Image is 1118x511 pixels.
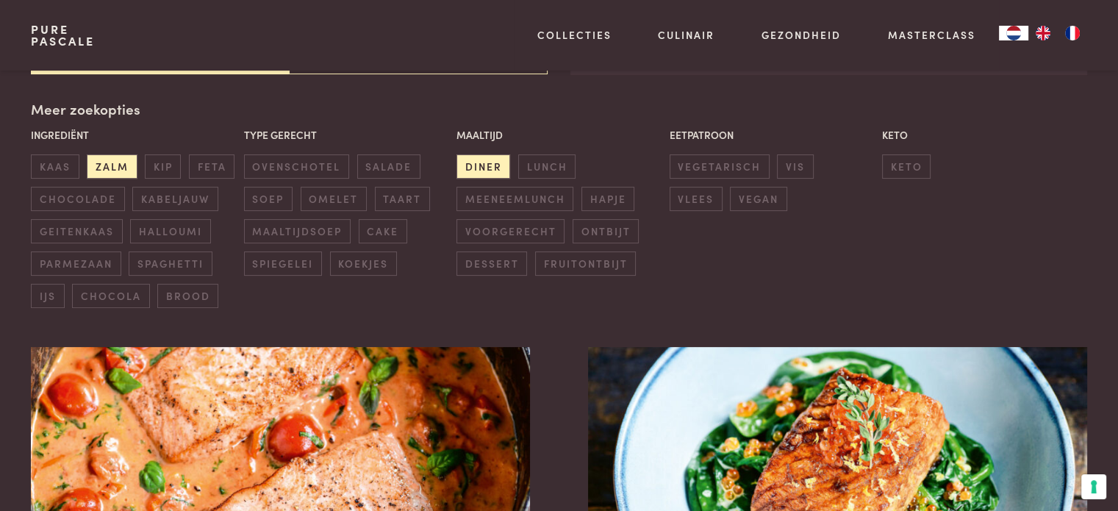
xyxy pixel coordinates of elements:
[537,27,612,43] a: Collecties
[31,187,124,211] span: chocolade
[244,154,349,179] span: ovenschotel
[375,187,430,211] span: taart
[72,284,149,308] span: chocola
[244,219,351,243] span: maaltijdsoep
[730,187,786,211] span: vegan
[31,24,95,47] a: PurePascale
[1028,26,1087,40] ul: Language list
[882,154,931,179] span: keto
[145,154,181,179] span: kip
[535,251,636,276] span: fruitontbijt
[31,219,122,243] span: geitenkaas
[1058,26,1087,40] a: FR
[1028,26,1058,40] a: EN
[359,219,407,243] span: cake
[87,154,137,179] span: zalm
[670,187,723,211] span: vlees
[777,154,813,179] span: vis
[132,187,218,211] span: kabeljauw
[357,154,420,179] span: salade
[999,26,1028,40] div: Language
[999,26,1028,40] a: NL
[31,154,79,179] span: kaas
[456,187,573,211] span: meeneemlunch
[189,154,234,179] span: feta
[330,251,397,276] span: koekjes
[670,154,770,179] span: vegetarisch
[244,187,293,211] span: soep
[301,187,367,211] span: omelet
[581,187,634,211] span: hapje
[31,284,64,308] span: ijs
[456,251,527,276] span: dessert
[31,127,236,143] p: Ingrediënt
[244,127,449,143] p: Type gerecht
[518,154,576,179] span: lunch
[573,219,639,243] span: ontbijt
[456,154,510,179] span: diner
[157,284,218,308] span: brood
[456,219,565,243] span: voorgerecht
[888,27,975,43] a: Masterclass
[130,219,210,243] span: halloumi
[999,26,1087,40] aside: Language selected: Nederlands
[1081,474,1106,499] button: Uw voorkeuren voor toestemming voor trackingtechnologieën
[762,27,841,43] a: Gezondheid
[31,251,121,276] span: parmezaan
[244,251,322,276] span: spiegelei
[456,127,662,143] p: Maaltijd
[129,251,212,276] span: spaghetti
[670,127,875,143] p: Eetpatroon
[882,127,1087,143] p: Keto
[658,27,714,43] a: Culinair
